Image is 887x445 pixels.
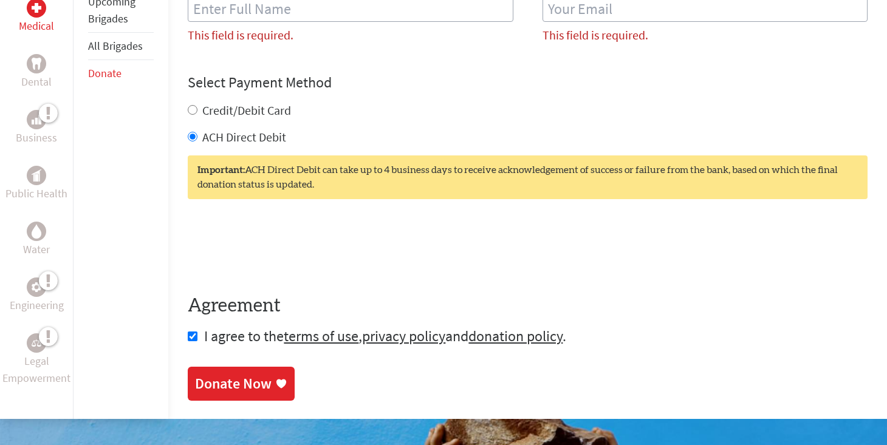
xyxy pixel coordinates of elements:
p: Business [16,129,57,146]
a: BusinessBusiness [16,110,57,146]
a: All Brigades [88,39,143,53]
li: Donate [88,60,154,87]
p: Public Health [5,185,67,202]
div: ACH Direct Debit can take up to 4 business days to receive acknowledgement of success or failure ... [188,155,868,199]
a: Donate [88,66,122,80]
span: I agree to the , and . [204,327,566,345]
img: Medical [32,3,41,13]
h4: Agreement [188,295,868,317]
strong: Important: [197,165,245,175]
label: ACH Direct Debit [202,129,286,144]
div: Engineering [27,277,46,297]
a: Public HealthPublic Health [5,166,67,202]
img: Legal Empowerment [32,339,41,347]
div: Dental [27,54,46,73]
label: This field is required. [543,27,648,44]
img: Business [32,115,41,124]
a: terms of use [284,327,358,345]
a: EngineeringEngineering [10,277,64,314]
div: Water [27,222,46,241]
iframe: reCAPTCHA [188,223,372,271]
p: Engineering [10,297,64,314]
a: privacy policy [362,327,445,345]
img: Engineering [32,282,41,292]
img: Public Health [32,169,41,182]
a: donation policy [468,327,563,345]
p: Legal Empowerment [2,353,70,387]
p: Dental [21,73,52,90]
div: Public Health [27,166,46,185]
h4: Select Payment Method [188,73,868,92]
p: Water [23,241,50,258]
a: Donate Now [188,367,295,401]
label: Credit/Debit Card [202,103,291,118]
li: All Brigades [88,33,154,60]
img: Water [32,225,41,239]
p: Medical [19,18,54,35]
label: This field is required. [188,27,293,44]
a: DentalDental [21,54,52,90]
a: Legal EmpowermentLegal Empowerment [2,333,70,387]
div: Business [27,110,46,129]
a: WaterWater [23,222,50,258]
div: Donate Now [195,374,272,393]
img: Dental [32,58,41,70]
div: Legal Empowerment [27,333,46,353]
